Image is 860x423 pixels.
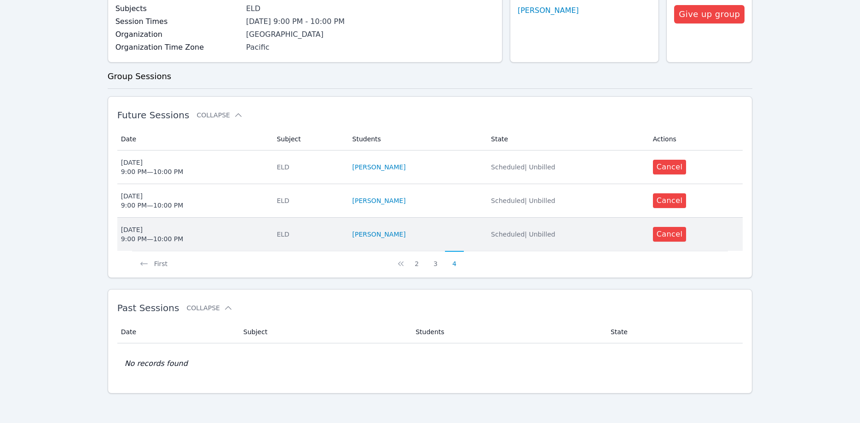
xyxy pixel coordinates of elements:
[108,70,753,83] h3: Group Sessions
[407,251,426,268] button: 2
[238,321,410,343] th: Subject
[246,42,495,53] div: Pacific
[115,42,241,53] label: Organization Time Zone
[352,162,406,172] a: [PERSON_NAME]
[117,343,743,384] td: No records found
[117,128,271,151] th: Date
[277,162,341,172] div: ELD
[117,151,743,184] tr: [DATE]9:00 PM—10:00 PMELD[PERSON_NAME]Scheduled| UnbilledCancel
[117,110,190,121] span: Future Sessions
[347,128,486,151] th: Students
[647,128,743,151] th: Actions
[277,230,341,239] div: ELD
[121,158,184,176] div: [DATE] 9:00 PM — 10:00 PM
[117,218,743,251] tr: [DATE]9:00 PM—10:00 PMELD[PERSON_NAME]Scheduled| UnbilledCancel
[410,321,605,343] th: Students
[246,29,495,40] div: [GEOGRAPHIC_DATA]
[117,184,743,218] tr: [DATE]9:00 PM—10:00 PMELD[PERSON_NAME]Scheduled| UnbilledCancel
[121,191,184,210] div: [DATE] 9:00 PM — 10:00 PM
[518,5,579,16] a: [PERSON_NAME]
[674,5,745,23] button: Give up group
[485,128,647,151] th: State
[491,163,555,171] span: Scheduled | Unbilled
[246,16,495,27] li: [DATE] 9:00 PM - 10:00 PM
[277,196,341,205] div: ELD
[115,29,241,40] label: Organization
[121,225,184,243] div: [DATE] 9:00 PM — 10:00 PM
[653,193,687,208] button: Cancel
[352,196,406,205] a: [PERSON_NAME]
[115,16,241,27] label: Session Times
[117,302,179,313] span: Past Sessions
[271,128,346,151] th: Subject
[117,321,238,343] th: Date
[445,251,464,268] button: 4
[132,251,175,268] button: First
[352,230,406,239] a: [PERSON_NAME]
[605,321,743,343] th: State
[426,251,445,268] button: 3
[246,3,495,14] div: ELD
[115,3,241,14] label: Subjects
[653,227,687,242] button: Cancel
[196,110,242,120] button: Collapse
[491,231,555,238] span: Scheduled | Unbilled
[653,160,687,174] button: Cancel
[491,197,555,204] span: Scheduled | Unbilled
[186,303,232,313] button: Collapse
